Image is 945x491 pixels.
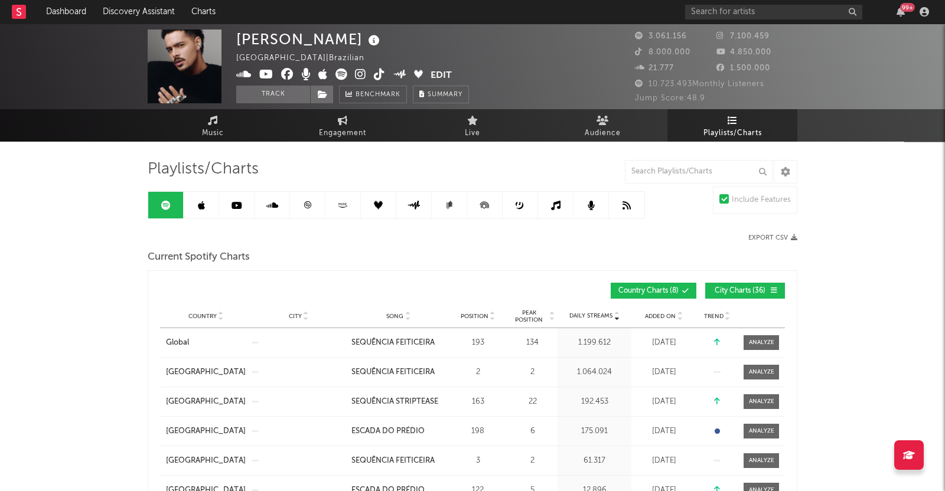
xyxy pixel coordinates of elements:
[356,88,400,102] span: Benchmark
[461,313,488,320] span: Position
[339,86,407,103] a: Benchmark
[635,64,674,72] span: 21.777
[634,455,693,467] div: [DATE]
[351,396,445,408] a: SEQUÊNCIA STRIPTEASE
[645,313,676,320] span: Added On
[634,366,693,378] div: [DATE]
[634,396,693,408] div: [DATE]
[148,250,250,264] span: Current Spotify Charts
[236,51,378,66] div: [GEOGRAPHIC_DATA] | Brazilian
[561,337,628,349] div: 1.199.612
[510,425,555,437] div: 6
[625,160,773,184] input: Search Playlists/Charts
[716,64,770,72] span: 1.500.000
[236,86,310,103] button: Track
[319,126,366,140] span: Engagement
[510,309,548,323] span: Peak Position
[635,32,687,40] span: 3.061.156
[351,337,445,349] a: SEQUÊNCIA FEITICEIRA
[561,455,628,467] div: 61.317
[685,5,862,19] input: Search for artists
[413,86,469,103] button: Summary
[618,287,679,294] span: Country Charts ( 8 )
[635,48,690,56] span: 8.000.000
[748,234,797,241] button: Export CSV
[386,313,403,320] span: Song
[716,48,771,56] span: 4.850.000
[561,366,628,378] div: 1.064.024
[451,425,504,437] div: 198
[451,455,504,467] div: 3
[703,126,762,140] span: Playlists/Charts
[635,94,705,102] span: Jump Score: 48.9
[351,455,435,467] div: SEQUÊNCIA FEITICEIRA
[166,337,246,349] a: Global
[561,425,628,437] div: 175.091
[451,366,504,378] div: 2
[667,109,797,142] a: Playlists/Charts
[634,337,693,349] div: [DATE]
[148,109,278,142] a: Music
[635,80,764,88] span: 10.723.493 Monthly Listeners
[431,68,452,83] button: Edit
[351,366,445,378] a: SEQUÊNCIA FEITICEIRA
[408,109,537,142] a: Live
[148,162,259,176] span: Playlists/Charts
[561,396,628,408] div: 192.453
[716,32,770,40] span: 7.100.459
[897,7,905,17] button: 99+
[611,283,696,299] button: Country Charts(8)
[510,455,555,467] div: 2
[202,126,224,140] span: Music
[351,337,435,349] div: SEQUÊNCIA FEITICEIRA
[451,337,504,349] div: 193
[510,366,555,378] div: 2
[537,109,667,142] a: Audience
[900,3,915,12] div: 99 +
[569,312,612,320] span: Daily Streams
[351,425,445,437] a: ESCADA DO PRÉDIO
[166,425,246,437] a: [GEOGRAPHIC_DATA]
[465,126,480,140] span: Live
[705,283,785,299] button: City Charts(36)
[278,109,408,142] a: Engagement
[351,396,438,408] div: SEQUÊNCIA STRIPTEASE
[351,425,425,437] div: ESCADA DO PRÉDIO
[510,337,555,349] div: 134
[236,30,383,49] div: [PERSON_NAME]
[634,425,693,437] div: [DATE]
[289,313,302,320] span: City
[166,455,246,467] a: [GEOGRAPHIC_DATA]
[713,287,767,294] span: City Charts ( 36 )
[451,396,504,408] div: 163
[166,366,246,378] a: [GEOGRAPHIC_DATA]
[188,313,217,320] span: Country
[510,396,555,408] div: 22
[166,337,189,349] div: Global
[428,91,462,98] span: Summary
[351,455,445,467] a: SEQUÊNCIA FEITICEIRA
[704,313,724,320] span: Trend
[166,396,246,408] a: [GEOGRAPHIC_DATA]
[732,193,791,207] div: Include Features
[351,366,435,378] div: SEQUÊNCIA FEITICEIRA
[585,126,621,140] span: Audience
